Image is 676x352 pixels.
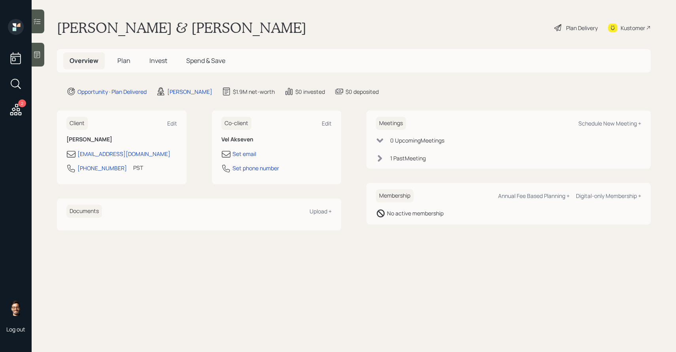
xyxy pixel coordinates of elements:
[57,19,306,36] h1: [PERSON_NAME] & [PERSON_NAME]
[498,192,570,200] div: Annual Fee Based Planning +
[149,56,167,65] span: Invest
[387,209,444,217] div: No active membership
[376,117,406,130] h6: Meetings
[232,164,279,172] div: Set phone number
[232,150,256,158] div: Set email
[186,56,225,65] span: Spend & Save
[566,24,598,32] div: Plan Delivery
[66,117,88,130] h6: Client
[578,120,641,127] div: Schedule New Meeting +
[70,56,98,65] span: Overview
[310,207,332,215] div: Upload +
[221,136,332,143] h6: Vel Akseven
[390,154,426,162] div: 1 Past Meeting
[221,117,251,130] h6: Co-client
[167,120,177,127] div: Edit
[295,88,325,96] div: $0 invested
[8,300,24,316] img: sami-boghos-headshot.png
[133,164,143,172] div: PST
[77,88,147,96] div: Opportunity · Plan Delivered
[117,56,130,65] span: Plan
[167,88,212,96] div: [PERSON_NAME]
[233,88,275,96] div: $1.9M net-worth
[6,325,25,333] div: Log out
[77,150,170,158] div: [EMAIL_ADDRESS][DOMAIN_NAME]
[18,99,26,107] div: 2
[390,136,444,145] div: 0 Upcoming Meeting s
[66,136,177,143] h6: [PERSON_NAME]
[322,120,332,127] div: Edit
[346,88,379,96] div: $0 deposited
[66,205,102,218] h6: Documents
[621,24,645,32] div: Kustomer
[376,189,414,202] h6: Membership
[576,192,641,200] div: Digital-only Membership +
[77,164,127,172] div: [PHONE_NUMBER]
